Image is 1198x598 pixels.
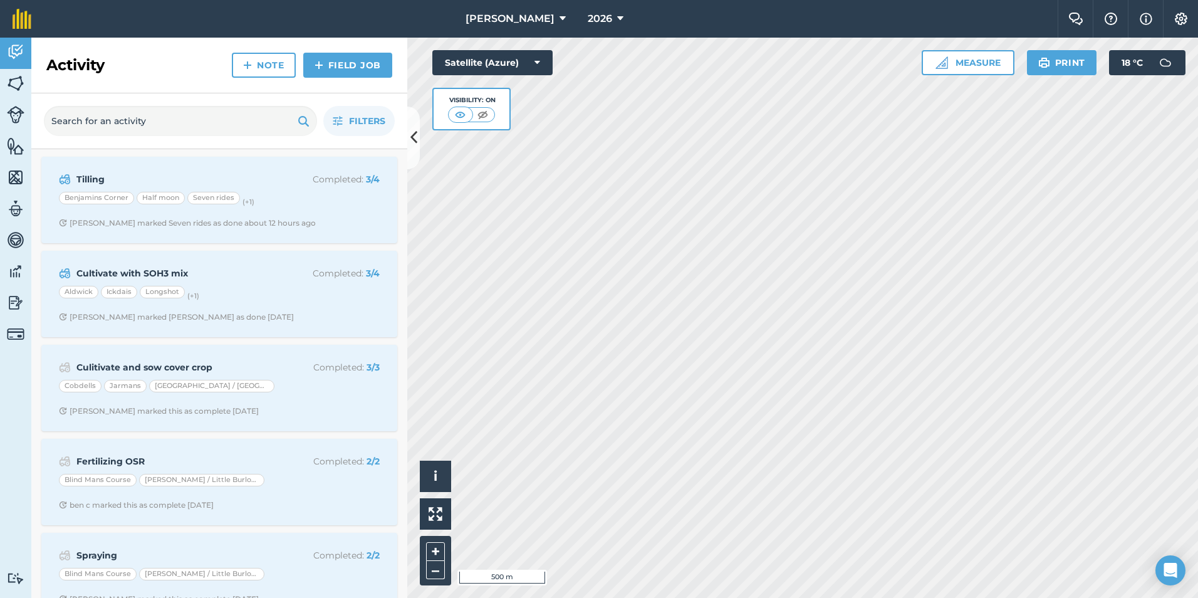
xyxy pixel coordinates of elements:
img: svg+xml;base64,PD94bWwgdmVyc2lvbj0iMS4wIiBlbmNvZGluZz0idXRmLTgiPz4KPCEtLSBHZW5lcmF0b3I6IEFkb2JlIE... [7,293,24,312]
img: svg+xml;base64,PHN2ZyB4bWxucz0iaHR0cDovL3d3dy53My5vcmcvMjAwMC9zdmciIHdpZHRoPSIxNyIgaGVpZ2h0PSIxNy... [1140,11,1152,26]
button: + [426,542,445,561]
p: Completed : [280,266,380,280]
img: svg+xml;base64,PHN2ZyB4bWxucz0iaHR0cDovL3d3dy53My5vcmcvMjAwMC9zdmciIHdpZHRoPSIxOSIgaGVpZ2h0PSIyNC... [1038,55,1050,70]
div: [PERSON_NAME] / Little Burloes [139,474,264,486]
img: Clock with arrow pointing clockwise [59,407,67,415]
div: [PERSON_NAME] marked this as complete [DATE] [59,406,259,416]
button: Measure [922,50,1014,75]
div: ben c marked this as complete [DATE] [59,500,214,510]
div: Blind Mans Course [59,474,137,486]
p: Completed : [280,172,380,186]
small: (+ 1 ) [242,197,254,206]
img: svg+xml;base64,PHN2ZyB4bWxucz0iaHR0cDovL3d3dy53My5vcmcvMjAwMC9zdmciIHdpZHRoPSI1MCIgaGVpZ2h0PSI0MC... [475,108,491,121]
strong: 2 / 2 [367,550,380,561]
strong: Culitivate and sow cover crop [76,360,275,374]
div: Ickdais [101,286,137,298]
img: svg+xml;base64,PHN2ZyB4bWxucz0iaHR0cDovL3d3dy53My5vcmcvMjAwMC9zdmciIHdpZHRoPSIxNCIgaGVpZ2h0PSIyNC... [315,58,323,73]
img: svg+xml;base64,PD94bWwgdmVyc2lvbj0iMS4wIiBlbmNvZGluZz0idXRmLTgiPz4KPCEtLSBHZW5lcmF0b3I6IEFkb2JlIE... [7,43,24,61]
img: svg+xml;base64,PD94bWwgdmVyc2lvbj0iMS4wIiBlbmNvZGluZz0idXRmLTgiPz4KPCEtLSBHZW5lcmF0b3I6IEFkb2JlIE... [7,199,24,218]
a: TillingCompleted: 3/4Benjamins CornerHalf moonSeven rides(+1)Clock with arrow pointing clockwise[... [49,164,390,236]
img: svg+xml;base64,PHN2ZyB4bWxucz0iaHR0cDovL3d3dy53My5vcmcvMjAwMC9zdmciIHdpZHRoPSI1NiIgaGVpZ2h0PSI2MC... [7,74,24,93]
div: Cobdells [59,380,102,392]
img: svg+xml;base64,PHN2ZyB4bWxucz0iaHR0cDovL3d3dy53My5vcmcvMjAwMC9zdmciIHdpZHRoPSIxOSIgaGVpZ2h0PSIyNC... [298,113,310,129]
img: svg+xml;base64,PHN2ZyB4bWxucz0iaHR0cDovL3d3dy53My5vcmcvMjAwMC9zdmciIHdpZHRoPSI1NiIgaGVpZ2h0PSI2MC... [7,168,24,187]
div: Seven rides [187,192,240,204]
div: Visibility: On [448,95,496,105]
strong: Fertilizing OSR [76,454,275,468]
a: Fertilizing OSRCompleted: 2/2Blind Mans Course[PERSON_NAME] / Little BurloesClock with arrow poin... [49,446,390,518]
img: svg+xml;base64,PD94bWwgdmVyc2lvbj0iMS4wIiBlbmNvZGluZz0idXRmLTgiPz4KPCEtLSBHZW5lcmF0b3I6IEFkb2JlIE... [7,572,24,584]
img: fieldmargin Logo [13,9,31,29]
img: svg+xml;base64,PD94bWwgdmVyc2lvbj0iMS4wIiBlbmNvZGluZz0idXRmLTgiPz4KPCEtLSBHZW5lcmF0b3I6IEFkb2JlIE... [59,266,71,281]
img: svg+xml;base64,PD94bWwgdmVyc2lvbj0iMS4wIiBlbmNvZGluZz0idXRmLTgiPz4KPCEtLSBHZW5lcmF0b3I6IEFkb2JlIE... [59,548,71,563]
a: Field Job [303,53,392,78]
p: Completed : [280,360,380,374]
strong: 3 / 4 [366,174,380,185]
h2: Activity [46,55,105,75]
strong: Cultivate with SOH3 mix [76,266,275,280]
div: [PERSON_NAME] marked [PERSON_NAME] as done [DATE] [59,312,294,322]
img: svg+xml;base64,PHN2ZyB4bWxucz0iaHR0cDovL3d3dy53My5vcmcvMjAwMC9zdmciIHdpZHRoPSI1NiIgaGVpZ2h0PSI2MC... [7,137,24,155]
img: Clock with arrow pointing clockwise [59,219,67,227]
img: svg+xml;base64,PD94bWwgdmVyc2lvbj0iMS4wIiBlbmNvZGluZz0idXRmLTgiPz4KPCEtLSBHZW5lcmF0b3I6IEFkb2JlIE... [59,360,71,375]
img: svg+xml;base64,PHN2ZyB4bWxucz0iaHR0cDovL3d3dy53My5vcmcvMjAwMC9zdmciIHdpZHRoPSI1MCIgaGVpZ2h0PSI0MC... [452,108,468,121]
button: – [426,561,445,579]
img: svg+xml;base64,PD94bWwgdmVyc2lvbj0iMS4wIiBlbmNvZGluZz0idXRmLTgiPz4KPCEtLSBHZW5lcmF0b3I6IEFkb2JlIE... [59,172,71,187]
span: [PERSON_NAME] [466,11,555,26]
img: Two speech bubbles overlapping with the left bubble in the forefront [1068,13,1083,25]
strong: Spraying [76,548,275,562]
div: Benjamins Corner [59,192,134,204]
img: Clock with arrow pointing clockwise [59,501,67,509]
button: Filters [323,106,395,136]
span: 2026 [588,11,612,26]
button: Satellite (Azure) [432,50,553,75]
div: [PERSON_NAME] marked Seven rides as done about 12 hours ago [59,218,316,228]
a: Note [232,53,296,78]
img: Clock with arrow pointing clockwise [59,313,67,321]
img: svg+xml;base64,PD94bWwgdmVyc2lvbj0iMS4wIiBlbmNvZGluZz0idXRmLTgiPz4KPCEtLSBHZW5lcmF0b3I6IEFkb2JlIE... [7,231,24,249]
button: i [420,461,451,492]
img: svg+xml;base64,PD94bWwgdmVyc2lvbj0iMS4wIiBlbmNvZGluZz0idXRmLTgiPz4KPCEtLSBHZW5lcmF0b3I6IEFkb2JlIE... [1153,50,1178,75]
div: Jarmans [104,380,147,392]
div: Aldwick [59,286,98,298]
div: Open Intercom Messenger [1155,555,1185,585]
span: Filters [349,114,385,128]
div: [PERSON_NAME] / Little Burloes [139,568,264,580]
div: Blind Mans Course [59,568,137,580]
img: svg+xml;base64,PD94bWwgdmVyc2lvbj0iMS4wIiBlbmNvZGluZz0idXRmLTgiPz4KPCEtLSBHZW5lcmF0b3I6IEFkb2JlIE... [7,106,24,123]
strong: 2 / 2 [367,456,380,467]
div: Longshot [140,286,185,298]
strong: Tilling [76,172,275,186]
span: 18 ° C [1122,50,1143,75]
p: Completed : [280,454,380,468]
strong: 3 / 4 [366,268,380,279]
input: Search for an activity [44,106,317,136]
button: 18 °C [1109,50,1185,75]
img: svg+xml;base64,PD94bWwgdmVyc2lvbj0iMS4wIiBlbmNvZGluZz0idXRmLTgiPz4KPCEtLSBHZW5lcmF0b3I6IEFkb2JlIE... [59,454,71,469]
strong: 3 / 3 [367,362,380,373]
button: Print [1027,50,1097,75]
img: Ruler icon [935,56,948,69]
a: Cultivate with SOH3 mixCompleted: 3/4AldwickIckdaisLongshot(+1)Clock with arrow pointing clockwis... [49,258,390,330]
img: svg+xml;base64,PD94bWwgdmVyc2lvbj0iMS4wIiBlbmNvZGluZz0idXRmLTgiPz4KPCEtLSBHZW5lcmF0b3I6IEFkb2JlIE... [7,325,24,343]
div: [GEOGRAPHIC_DATA] / [GEOGRAPHIC_DATA] [149,380,274,392]
img: A question mark icon [1103,13,1118,25]
img: svg+xml;base64,PD94bWwgdmVyc2lvbj0iMS4wIiBlbmNvZGluZz0idXRmLTgiPz4KPCEtLSBHZW5lcmF0b3I6IEFkb2JlIE... [7,262,24,281]
small: (+ 1 ) [187,291,199,300]
div: Half moon [137,192,185,204]
p: Completed : [280,548,380,562]
img: Four arrows, one pointing top left, one top right, one bottom right and the last bottom left [429,507,442,521]
img: A cog icon [1174,13,1189,25]
span: i [434,468,437,484]
img: svg+xml;base64,PHN2ZyB4bWxucz0iaHR0cDovL3d3dy53My5vcmcvMjAwMC9zdmciIHdpZHRoPSIxNCIgaGVpZ2h0PSIyNC... [243,58,252,73]
a: Culitivate and sow cover cropCompleted: 3/3CobdellsJarmans[GEOGRAPHIC_DATA] / [GEOGRAPHIC_DATA]Cl... [49,352,390,424]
